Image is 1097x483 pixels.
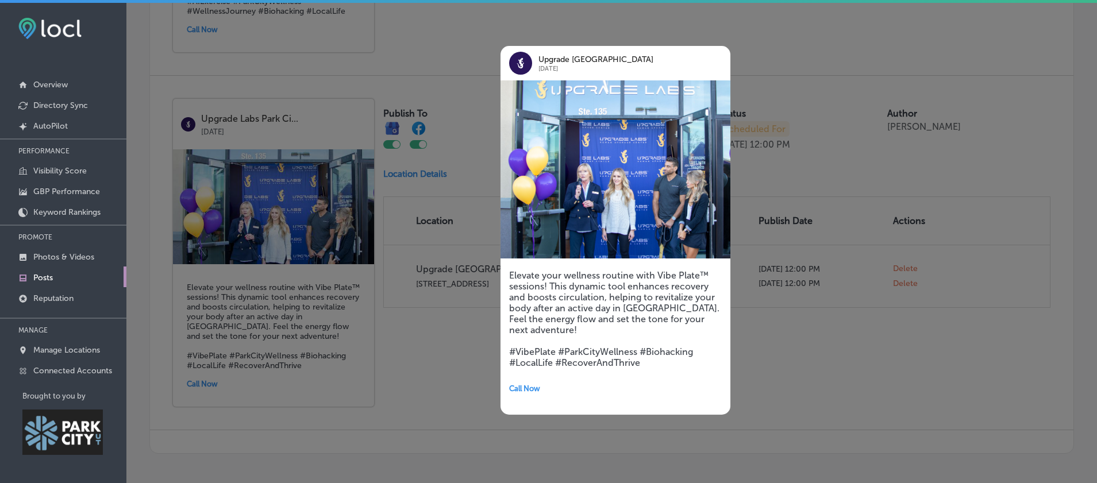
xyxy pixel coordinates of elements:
img: Park City [22,409,103,455]
p: Overview [33,80,68,90]
span: Call Now [509,384,540,393]
p: Keyword Rankings [33,207,101,217]
p: Brought to you by [22,392,126,400]
h5: Elevate your wellness routine with Vibe Plate™ sessions! This dynamic tool enhances recovery and ... [509,270,722,368]
p: Directory Sync [33,101,88,110]
p: Upgrade [GEOGRAPHIC_DATA] [538,55,698,64]
p: [DATE] [538,64,698,74]
p: Manage Locations [33,345,100,355]
p: Posts [33,273,53,283]
p: GBP Performance [33,187,100,196]
p: Photos & Videos [33,252,94,262]
img: fda3e92497d09a02dc62c9cd864e3231.png [18,18,82,39]
p: AutoPilot [33,121,68,131]
p: Connected Accounts [33,366,112,376]
img: logo [509,52,532,75]
p: Reputation [33,293,74,303]
img: 175381267998fb3879-1978-4241-87cd-a8148f37272e_2024-10-26.jpg [501,80,730,258]
p: Visibility Score [33,166,87,176]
